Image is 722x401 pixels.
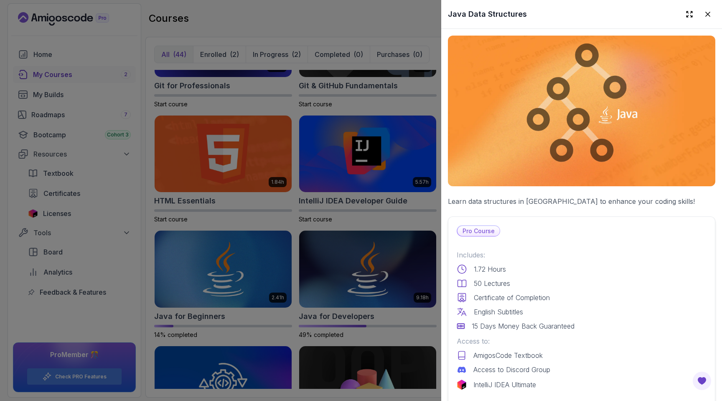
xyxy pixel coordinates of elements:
[472,321,575,331] p: 15 Days Money Back Guaranteed
[474,278,510,288] p: 50 Lectures
[692,371,712,391] button: Open Feedback Button
[457,380,467,390] img: jetbrains logo
[448,196,715,206] p: Learn data structures in [GEOGRAPHIC_DATA] to enhance your coding skills!
[457,336,707,346] p: Access to:
[473,380,536,390] p: IntelliJ IDEA Ultimate
[474,264,506,274] p: 1.72 Hours
[474,293,550,303] p: Certificate of Completion
[473,350,543,360] p: AmigosCode Textbook
[457,250,707,260] p: Includes:
[448,36,715,186] img: java-data-structures_thumbnail
[448,8,527,20] h2: Java Data Structures
[458,226,500,236] p: Pro Course
[474,307,523,317] p: English Subtitles
[682,7,697,22] button: Expand drawer
[473,365,550,375] p: Access to Discord Group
